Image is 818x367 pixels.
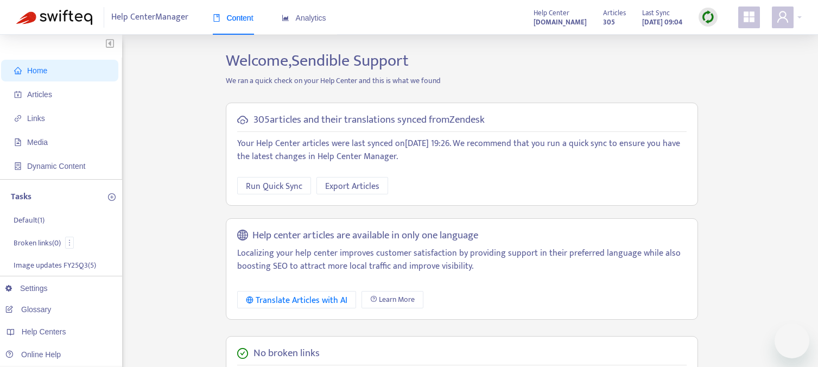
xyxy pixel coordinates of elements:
h5: Help center articles are available in only one language [252,230,478,242]
strong: [DATE] 09:04 [642,16,682,28]
p: We ran a quick check on your Help Center and this is what we found [218,75,706,86]
p: Default ( 1 ) [14,214,45,226]
iframe: Button to launch messaging window [775,324,809,358]
span: Help Centers [22,327,66,336]
span: cloud-sync [237,115,248,125]
button: Translate Articles with AI [237,291,356,308]
span: Analytics [282,14,326,22]
span: check-circle [237,348,248,359]
span: home [14,67,22,74]
span: appstore [743,10,756,23]
span: book [213,14,220,22]
span: Run Quick Sync [246,180,302,193]
button: more [65,237,74,249]
span: Dynamic Content [27,162,85,170]
p: Your Help Center articles were last synced on [DATE] 19:26 . We recommend that you run a quick sy... [237,137,687,163]
span: link [14,115,22,122]
span: Home [27,66,47,75]
span: user [776,10,789,23]
span: Learn More [379,294,415,306]
span: Links [27,114,45,123]
span: Export Articles [325,180,379,193]
strong: 305 [603,16,615,28]
span: Last Sync [642,7,670,19]
span: more [66,239,73,246]
a: Glossary [5,305,51,314]
span: Welcome, Sendible Support [226,47,409,74]
span: Help Center [534,7,569,19]
p: Image updates FY25Q3 ( 5 ) [14,260,96,271]
p: Localizing your help center improves customer satisfaction by providing support in their preferre... [237,247,687,273]
p: Broken links ( 0 ) [14,237,61,249]
span: Content [213,14,253,22]
span: Media [27,138,48,147]
img: Swifteq [16,10,92,25]
span: account-book [14,91,22,98]
button: Export Articles [316,177,388,194]
span: Articles [27,90,52,99]
button: Run Quick Sync [237,177,311,194]
a: [DOMAIN_NAME] [534,16,587,28]
span: Articles [603,7,626,19]
p: Tasks [11,191,31,204]
a: Online Help [5,350,61,359]
span: container [14,162,22,170]
h5: 305 articles and their translations synced from Zendesk [253,114,485,126]
span: Help Center Manager [111,7,188,28]
img: sync.dc5367851b00ba804db3.png [701,10,715,24]
a: Learn More [362,291,423,308]
span: area-chart [282,14,289,22]
span: global [237,230,248,242]
div: Translate Articles with AI [246,294,347,307]
h5: No broken links [253,347,320,360]
a: Settings [5,284,48,293]
span: plus-circle [108,193,116,201]
span: file-image [14,138,22,146]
